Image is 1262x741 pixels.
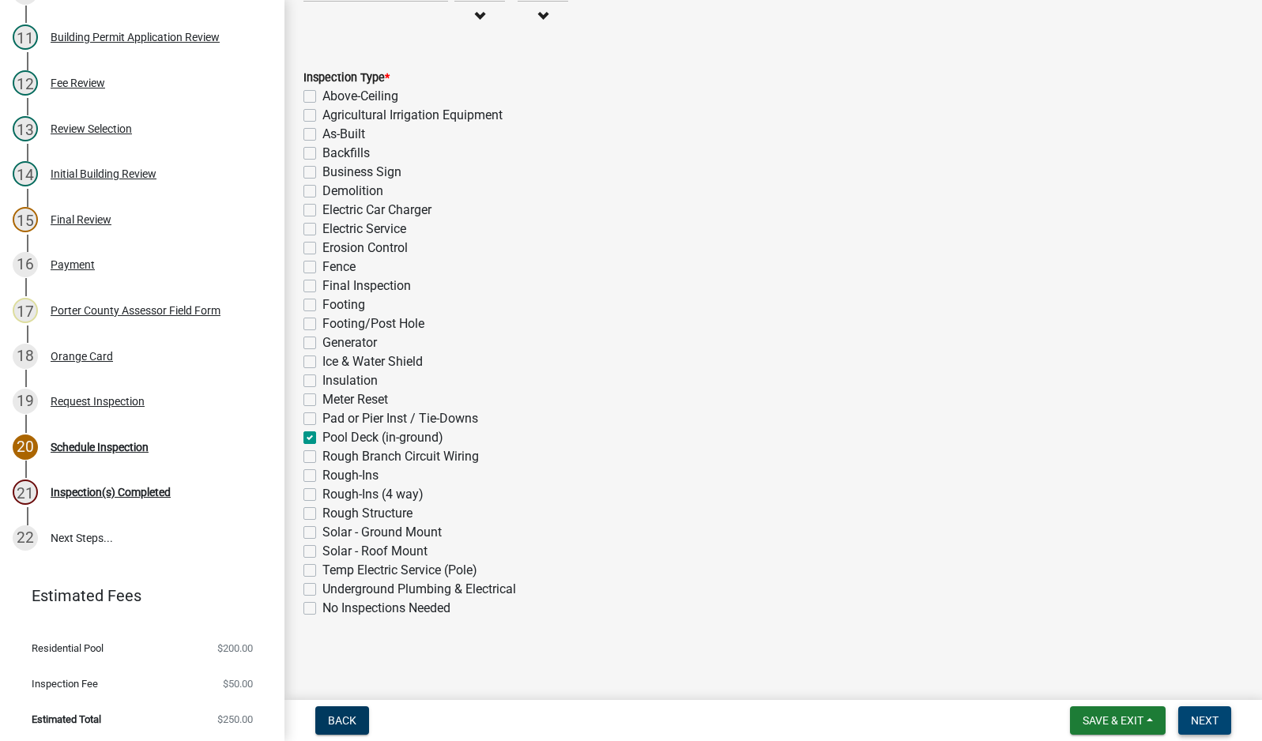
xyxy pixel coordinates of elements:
div: Final Review [51,214,111,225]
button: Next [1178,706,1231,735]
label: Business Sign [322,163,401,182]
div: 18 [13,344,38,369]
label: Meter Reset [322,390,388,409]
a: Estimated Fees [13,580,259,611]
label: Above-Ceiling [322,87,398,106]
label: Agricultural Irrigation Equipment [322,106,503,125]
label: Erosion Control [322,239,408,258]
label: Footing [322,295,365,314]
div: Building Permit Application Review [51,32,220,43]
span: Inspection Fee [32,679,98,689]
div: Schedule Inspection [51,442,149,453]
label: Underground Plumbing & Electrical [322,580,516,599]
span: Next [1191,714,1219,727]
div: 21 [13,480,38,505]
label: Ice & Water Shield [322,352,423,371]
label: Pool Deck (in-ground) [322,428,443,447]
span: Estimated Total [32,714,101,724]
label: Generator [322,333,377,352]
span: $50.00 [223,679,253,689]
span: $200.00 [217,643,253,653]
label: Solar - Ground Mount [322,523,442,542]
label: Demolition [322,182,383,201]
span: Back [328,714,356,727]
div: 20 [13,434,38,460]
label: Backfills [322,144,370,163]
div: Payment [51,259,95,270]
div: 12 [13,70,38,96]
div: 11 [13,24,38,50]
div: Request Inspection [51,396,145,407]
div: 19 [13,389,38,414]
div: Review Selection [51,123,132,134]
label: No Inspections Needed [322,599,450,618]
label: Rough Branch Circuit Wiring [322,447,479,466]
div: Initial Building Review [51,168,156,179]
span: Residential Pool [32,643,104,653]
div: 13 [13,116,38,141]
label: Pad or Pier Inst / Tie-Downs [322,409,478,428]
div: 22 [13,525,38,551]
button: Save & Exit [1070,706,1166,735]
label: As-Built [322,125,365,144]
div: Porter County Assessor Field Form [51,305,220,316]
label: Rough-Ins (4 way) [322,485,424,504]
label: Temp Electric Service (Pole) [322,561,477,580]
label: Rough-Ins [322,466,379,485]
label: Final Inspection [322,276,411,295]
label: Fence [322,258,356,276]
label: Footing/Post Hole [322,314,424,333]
div: 14 [13,161,38,186]
label: Electric Service [322,220,406,239]
div: Inspection(s) Completed [51,487,171,498]
label: Insulation [322,371,378,390]
label: Inspection Type [303,73,390,84]
span: Save & Exit [1083,714,1143,727]
label: Rough Structure [322,504,413,523]
label: Solar - Roof Mount [322,542,428,561]
div: Orange Card [51,351,113,362]
div: 17 [13,298,38,323]
div: Fee Review [51,77,105,88]
div: 16 [13,252,38,277]
div: 15 [13,207,38,232]
label: Electric Car Charger [322,201,431,220]
button: Back [315,706,369,735]
span: $250.00 [217,714,253,724]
